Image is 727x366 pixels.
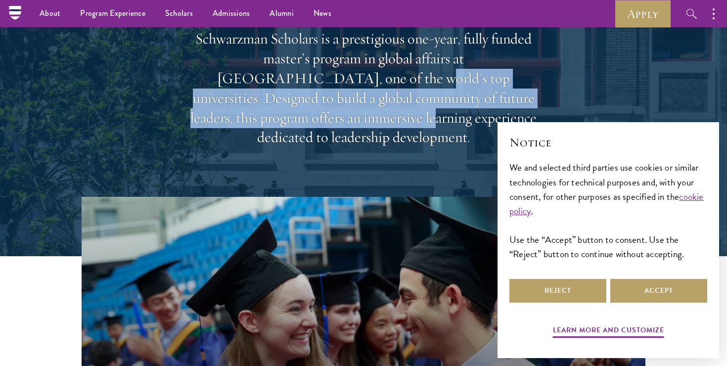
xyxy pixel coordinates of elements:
div: We and selected third parties use cookies or similar technologies for technical purposes and, wit... [509,160,707,261]
a: cookie policy [509,189,704,218]
button: Reject [509,279,606,303]
button: Learn more and customize [553,324,664,339]
button: Accept [610,279,707,303]
p: Schwarzman Scholars is a prestigious one-year, fully funded master’s program in global affairs at... [185,29,542,147]
h2: Notice [509,134,707,151]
